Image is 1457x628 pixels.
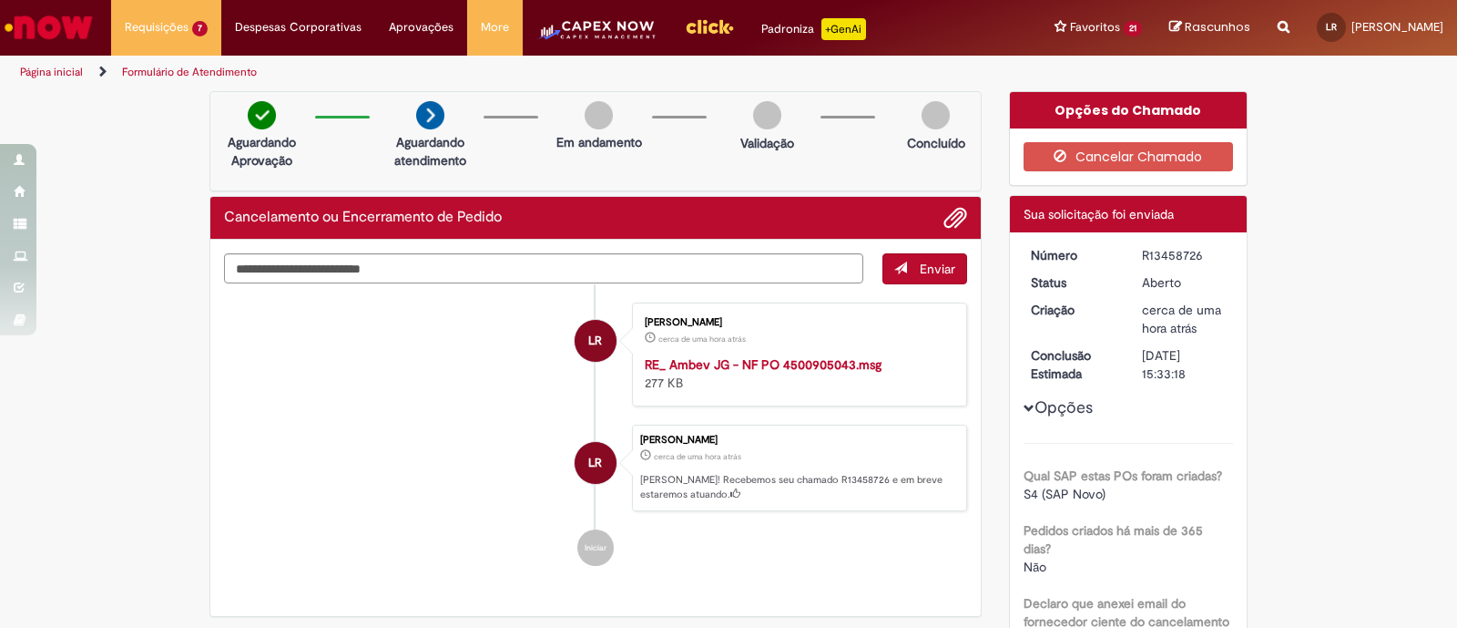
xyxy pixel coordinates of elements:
[536,18,657,55] img: CapexLogo5.png
[575,442,616,484] div: Leonardo De Oliveira Rodrigues
[1010,92,1248,129] div: Opções do Chamado
[1142,273,1227,292] div: Aberto
[1024,522,1203,557] b: Pedidos criados há mais de 365 dias?
[922,101,950,129] img: img-circle-grey.png
[907,134,965,152] p: Concluído
[1070,18,1120,36] span: Favoritos
[481,18,509,36] span: More
[588,441,602,485] span: LR
[645,355,948,392] div: 277 KB
[248,101,276,129] img: check-circle-green.png
[1169,19,1250,36] a: Rascunhos
[685,13,734,40] img: click_logo_yellow_360x200.png
[386,133,474,170] p: Aguardando atendimento
[224,253,863,284] textarea: Digite sua mensagem aqui...
[1326,21,1337,33] span: LR
[821,18,866,40] p: +GenAi
[1351,19,1443,35] span: [PERSON_NAME]
[1024,559,1046,575] span: Não
[585,101,613,129] img: img-circle-grey.png
[740,134,794,152] p: Validação
[645,317,948,328] div: [PERSON_NAME]
[753,101,781,129] img: img-circle-grey.png
[389,18,453,36] span: Aprovações
[1017,273,1129,292] dt: Status
[14,56,958,89] ul: Trilhas de página
[640,435,957,446] div: [PERSON_NAME]
[943,206,967,230] button: Adicionar anexos
[1017,301,1129,319] dt: Criação
[235,18,362,36] span: Despesas Corporativas
[1124,21,1142,36] span: 21
[640,473,957,501] p: [PERSON_NAME]! Recebemos seu chamado R13458726 e em breve estaremos atuando.
[1142,301,1227,337] div: 28/08/2025 15:33:14
[654,451,741,462] time: 28/08/2025 15:33:14
[654,451,741,462] span: cerca de uma hora atrás
[218,133,306,170] p: Aguardando Aprovação
[1017,246,1129,264] dt: Número
[1185,18,1250,36] span: Rascunhos
[645,356,881,373] a: RE_ Ambev JG - NF PO 4500905043.msg
[882,253,967,284] button: Enviar
[192,21,208,36] span: 7
[658,334,746,345] time: 28/08/2025 15:33:09
[224,425,967,512] li: Leonardo De Oliveira Rodrigues
[658,334,746,345] span: cerca de uma hora atrás
[1024,486,1105,502] span: S4 (SAP Novo)
[224,284,967,585] ul: Histórico de tíquete
[224,210,502,226] h2: Cancelamento ou Encerramento de Pedido Histórico de tíquete
[1024,468,1222,484] b: Qual SAP estas POs foram criadas?
[1142,346,1227,383] div: [DATE] 15:33:18
[761,18,866,40] div: Padroniza
[1024,206,1174,222] span: Sua solicitação foi enviada
[575,320,616,362] div: Leonardo De Oliveira Rodrigues
[20,65,83,79] a: Página inicial
[556,133,642,151] p: Em andamento
[122,65,257,79] a: Formulário de Atendimento
[416,101,444,129] img: arrow-next.png
[920,261,955,277] span: Enviar
[1024,142,1234,171] button: Cancelar Chamado
[2,9,96,46] img: ServiceNow
[1142,246,1227,264] div: R13458726
[125,18,188,36] span: Requisições
[588,319,602,363] span: LR
[1017,346,1129,383] dt: Conclusão Estimada
[1142,302,1221,336] span: cerca de uma hora atrás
